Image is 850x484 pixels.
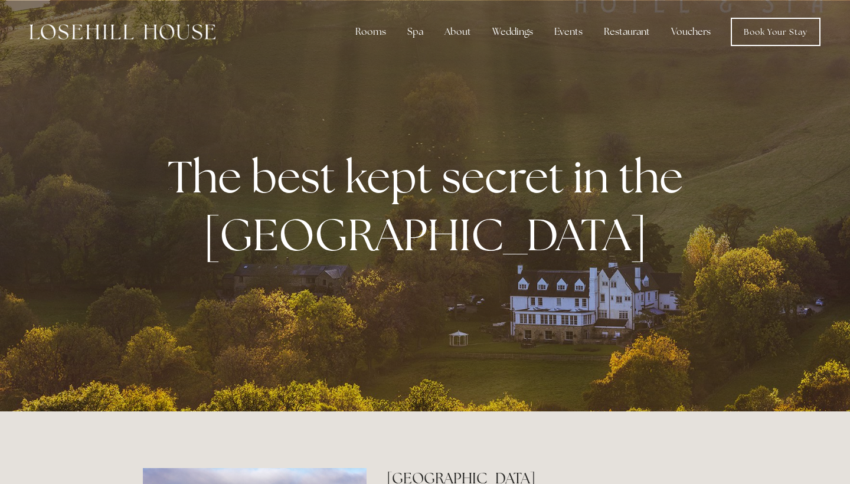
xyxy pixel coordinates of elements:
div: Spa [398,20,433,44]
strong: The best kept secret in the [GEOGRAPHIC_DATA] [168,148,692,263]
a: Book Your Stay [731,18,820,46]
a: Vouchers [662,20,720,44]
div: About [435,20,480,44]
img: Losehill House [30,24,215,40]
div: Events [545,20,592,44]
div: Restaurant [594,20,659,44]
div: Weddings [483,20,542,44]
div: Rooms [346,20,395,44]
